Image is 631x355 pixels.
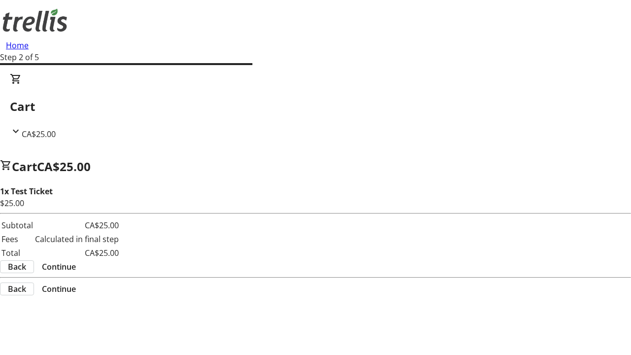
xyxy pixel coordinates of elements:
span: CA$25.00 [22,129,56,140]
td: CA$25.00 [35,247,119,259]
span: Cart [12,158,37,175]
div: CartCA$25.00 [10,73,621,140]
td: Total [1,247,34,259]
span: Back [8,283,26,295]
span: Continue [42,283,76,295]
td: Subtotal [1,219,34,232]
td: CA$25.00 [35,219,119,232]
span: Continue [42,261,76,273]
h2: Cart [10,98,621,115]
td: Fees [1,233,34,246]
td: Calculated in final step [35,233,119,246]
button: Continue [34,261,84,273]
button: Continue [34,283,84,295]
span: Back [8,261,26,273]
span: CA$25.00 [37,158,91,175]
